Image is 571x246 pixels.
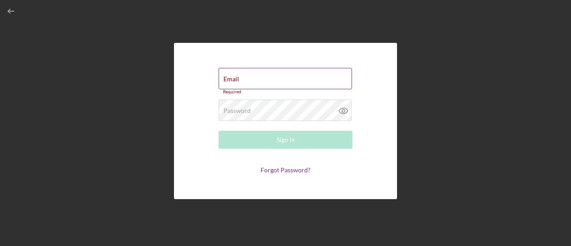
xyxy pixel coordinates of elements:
label: Password [223,107,251,114]
div: Sign In [277,131,295,149]
a: Forgot Password? [261,166,310,174]
label: Email [223,75,239,83]
button: Sign In [219,131,352,149]
div: Required [219,89,352,95]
